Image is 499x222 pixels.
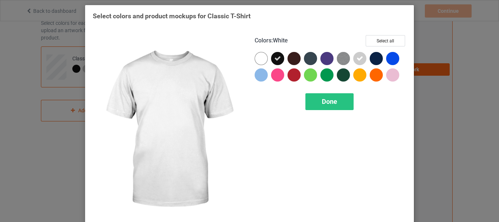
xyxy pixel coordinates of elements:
[322,98,337,105] span: Done
[337,52,350,65] img: heather_texture.png
[255,37,271,44] span: Colors
[93,12,251,20] span: Select colors and product mockups for Classic T-Shirt
[273,37,288,44] span: White
[255,37,288,45] h4: :
[366,35,405,46] button: Select all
